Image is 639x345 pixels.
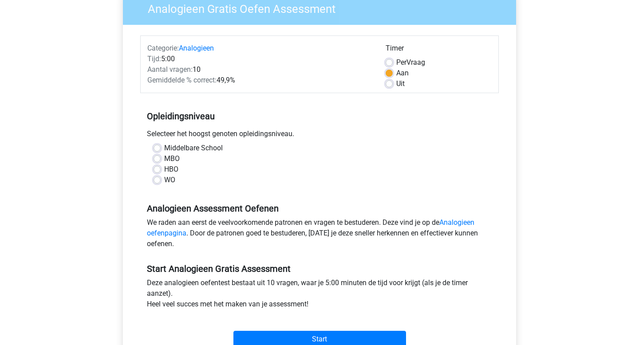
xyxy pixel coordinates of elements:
span: Per [396,58,406,67]
span: Categorie: [147,44,179,52]
label: HBO [164,164,178,175]
h5: Analogieen Assessment Oefenen [147,203,492,214]
label: WO [164,175,175,185]
div: We raden aan eerst de veelvoorkomende patronen en vragen te bestuderen. Deze vind je op de . Door... [140,217,499,253]
label: MBO [164,153,180,164]
a: Analogieen [179,44,214,52]
div: 49,9% [141,75,379,86]
span: Aantal vragen: [147,65,193,74]
div: Timer [386,43,492,57]
h5: Start Analogieen Gratis Assessment [147,263,492,274]
span: Gemiddelde % correct: [147,76,217,84]
label: Vraag [396,57,425,68]
label: Uit [396,78,405,89]
div: 5:00 [141,54,379,64]
div: Selecteer het hoogst genoten opleidingsniveau. [140,129,499,143]
label: Aan [396,68,409,78]
label: Middelbare School [164,143,223,153]
div: 10 [141,64,379,75]
span: Tijd: [147,55,161,63]
h5: Opleidingsniveau [147,107,492,125]
div: Deze analogieen oefentest bestaat uit 10 vragen, waar je 5:00 minuten de tijd voor krijgt (als je... [140,278,499,313]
